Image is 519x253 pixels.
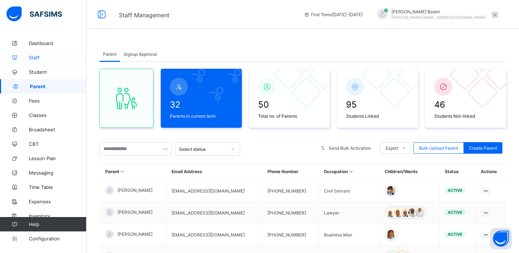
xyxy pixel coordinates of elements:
span: CBT [29,141,86,147]
span: Configuration [29,236,86,241]
span: Total no. of Parents [258,113,321,119]
span: Broadsheet [29,127,86,132]
td: [PHONE_NUMBER] [262,180,319,202]
img: safsims [6,6,62,22]
span: [PERSON_NAME] [117,188,152,193]
span: Bulk Upload Parent [419,145,458,151]
th: Occupation [318,163,379,180]
span: Dashboard [29,40,86,46]
td: Business Man [318,224,379,246]
th: Actions [475,163,506,180]
span: Parent [30,83,86,89]
span: Messaging [29,170,86,176]
span: 46 [434,99,497,110]
td: Civil Servant [318,180,379,202]
span: Staff Management [119,12,169,19]
span: Students Linked [346,113,409,119]
span: Lesson Plan [29,155,86,161]
span: 50 [258,99,321,110]
span: active [448,188,462,193]
div: Select status [179,146,227,152]
button: Open asap [490,228,512,249]
span: Fees [29,98,86,104]
span: active [448,232,462,237]
span: Help [29,221,86,227]
span: Signup Approval [124,51,157,57]
i: Sort in Ascending Order [119,169,125,174]
span: Parent [103,51,116,57]
th: Email Address [166,163,262,180]
td: [EMAIL_ADDRESS][DOMAIN_NAME] [166,180,262,202]
span: [PERSON_NAME] [117,231,152,237]
span: [PERSON_NAME] [117,209,152,215]
th: Children/Wards [379,163,439,180]
span: Staff [29,55,86,60]
span: Create Parent [469,145,497,151]
span: Classes [29,112,86,118]
span: Student [29,69,86,75]
td: [PHONE_NUMBER] [262,224,319,246]
th: Parent [100,163,166,180]
span: Time Table [29,184,86,190]
th: Status [439,163,475,180]
span: 32 [170,99,233,110]
span: Parents in current term [170,113,233,119]
div: HamidBashir [370,9,502,21]
td: Lawyer [318,202,379,224]
span: session/term information [304,12,363,17]
span: Students Not-linked [434,113,497,119]
span: active [448,210,462,215]
th: Phone Number [262,163,319,180]
i: Sort in Ascending Order [348,169,354,174]
span: Expenses [29,199,86,204]
span: 95 [346,99,409,110]
span: [PERSON_NAME][EMAIL_ADDRESS][DOMAIN_NAME] [391,15,486,19]
td: [EMAIL_ADDRESS][DOMAIN_NAME] [166,224,262,246]
span: Send Bulk Activation [329,145,371,151]
span: [PERSON_NAME] Bashir [391,9,486,14]
td: [PHONE_NUMBER] [262,202,319,224]
td: [EMAIL_ADDRESS][DOMAIN_NAME] [166,202,262,224]
span: Inventory [29,213,86,219]
span: Export [386,145,398,151]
